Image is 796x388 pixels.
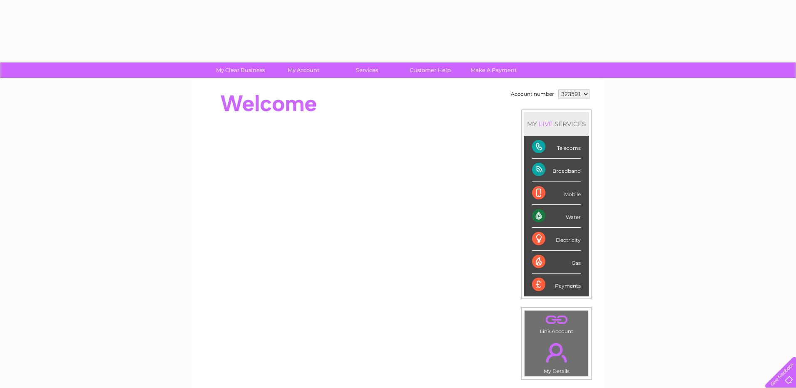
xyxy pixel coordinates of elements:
[532,159,581,182] div: Broadband
[532,205,581,228] div: Water
[206,62,275,78] a: My Clear Business
[532,136,581,159] div: Telecoms
[532,251,581,274] div: Gas
[532,274,581,296] div: Payments
[333,62,401,78] a: Services
[537,120,555,128] div: LIVE
[509,87,556,101] td: Account number
[524,310,589,336] td: Link Account
[269,62,338,78] a: My Account
[527,338,586,367] a: .
[532,228,581,251] div: Electricity
[459,62,528,78] a: Make A Payment
[524,336,589,377] td: My Details
[527,313,586,327] a: .
[524,112,589,136] div: MY SERVICES
[396,62,465,78] a: Customer Help
[532,182,581,205] div: Mobile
